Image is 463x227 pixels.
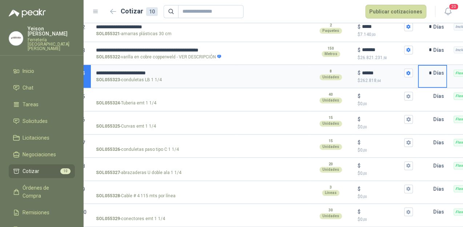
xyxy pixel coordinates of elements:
input: $$0,00 [362,186,403,191]
span: 0 [360,148,367,153]
p: Días [433,89,447,103]
a: Remisiones [9,206,75,219]
input: SOL055323-conduletas LB 1 1/4 [96,70,231,76]
span: ,00 [363,218,367,222]
div: Unidades [319,213,342,219]
p: Días [433,66,447,80]
p: $ [358,54,413,61]
p: $ [358,147,413,154]
button: $$0,00 [404,115,413,124]
span: 9 [82,186,85,192]
input: SOL055324-Tuberia emt 1 1/4 [96,94,231,99]
div: Unidades [319,167,342,173]
img: Company Logo [9,32,23,45]
span: 4 [82,70,85,76]
span: ,50 [383,56,387,60]
strong: SOL055323 [96,77,120,83]
a: Órdenes de Compra [9,181,75,203]
p: 8 [330,69,332,74]
span: Inicio [23,67,34,75]
span: Tareas [23,100,39,108]
button: $$0,00 [404,185,413,193]
p: $ [358,115,361,123]
p: 30 [329,207,333,213]
input: $$0,00 [362,94,403,99]
button: $$0,00 [404,161,413,170]
p: $ [358,124,413,131]
input: SOL055328-Cable # 4 115 mts por línea [96,186,231,192]
button: $$0,00 [404,207,413,216]
p: Yeison [PERSON_NAME] [28,26,75,36]
p: Días [433,182,447,196]
p: $ [358,69,361,77]
input: SOL055322-varilla en cobre copperweld - VER DESCRIPCIÓN [96,48,231,53]
p: $ [358,100,413,107]
input: $$0,00 [362,163,403,168]
span: 262.818 [360,78,381,83]
p: Días [433,112,447,127]
span: ,00 [363,195,367,199]
p: - varilla en cobre copperweld - VER DESCRIPCIÓN [96,54,222,61]
input: SOL055327-abrazaderas U doble ala 1 1/4 [96,163,231,169]
p: $ [358,170,413,177]
p: Días [433,205,447,219]
input: $$0,00 [362,209,403,215]
span: 10 [81,209,86,215]
button: 20 [441,5,454,18]
a: Chat [9,81,75,95]
a: Tareas [9,98,75,111]
p: Días [433,135,447,150]
p: $ [358,46,361,54]
span: Remisiones [23,209,49,216]
span: Solicitudes [23,117,48,125]
span: ,00 [363,125,367,129]
strong: SOL055325 [96,123,120,130]
h2: Cotizar [121,6,158,16]
strong: SOL055327 [96,169,120,176]
span: 8 [82,163,85,169]
div: Unidades [319,98,342,103]
input: SOL055325-Curvas emt 1 1/4 [96,117,231,122]
div: Unidades [319,121,342,127]
strong: SOL055328 [96,193,120,199]
input: $$0,00 [362,140,403,145]
p: $ [358,208,361,216]
p: 40 [329,92,333,98]
div: 10 [146,7,158,16]
span: 0 [360,101,367,106]
p: - amarras plásticas 30 cm [96,30,172,37]
span: 7 [82,140,85,146]
span: ,00 [371,33,376,37]
p: - abrazaderas U doble ala 1 1/4 [96,169,181,176]
span: Negociaciones [23,150,56,158]
span: Órdenes de Compra [23,184,68,200]
span: 6 [82,117,85,123]
p: $ [358,139,361,146]
p: - conduletas paso tipo C 1 1/4 [96,146,179,153]
p: Días [433,158,447,173]
p: $ [358,185,361,193]
input: $$262.818,64 [362,70,403,76]
span: 0 [360,217,367,222]
span: Chat [23,84,33,92]
p: - Tuberia emt 1 1/4 [96,100,156,107]
div: Líneas [322,190,339,196]
span: 10 [60,168,71,174]
p: 3 [330,185,332,190]
input: $$7.140,00 [362,24,403,29]
img: Logo peakr [9,9,46,17]
input: $$0,00 [362,117,403,122]
span: 7.140 [360,32,376,37]
span: ,00 [363,148,367,152]
span: 0 [360,171,367,176]
button: $$7.140,00 [404,22,413,31]
a: Solicitudes [9,114,75,128]
a: Licitaciones [9,131,75,145]
div: Unidades [319,144,342,150]
strong: SOL055322 [96,54,120,61]
span: 20 [448,3,459,10]
span: 2 [82,24,85,30]
p: - Curvas emt 1 1/4 [96,123,156,130]
p: $ [358,31,413,38]
p: $ [358,92,361,100]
